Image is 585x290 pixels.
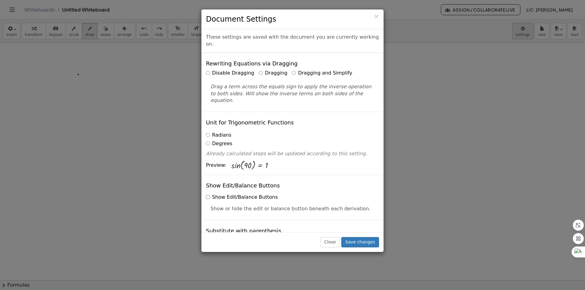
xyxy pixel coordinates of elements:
h4: Show Edit/Balance Buttons [206,183,280,189]
button: Close [320,237,340,247]
p: Show or hide the edit or balance button beneath each derivation. [211,205,374,212]
input: Dragging and Simplify [292,71,296,75]
p: Already calculated steps will be updated according to this setting. [206,150,379,157]
label: Show Edit/Balance Buttons [206,194,278,201]
input: Degrees [206,142,210,145]
h4: Rewriting Equations via Dragging [206,61,298,67]
h4: Substitute with parenthesis [206,228,281,234]
input: Show Edit/Balance Buttons [206,195,210,199]
p: Drag a term across the equals sign to apply the inverse operation to both sides. Will show the in... [211,83,374,104]
label: Dragging and Simplify [292,70,352,77]
input: Disable Dragging [206,71,210,75]
h4: Unit for Trigonometric Functions [206,120,294,126]
button: Close [374,13,379,20]
span: × [374,13,379,20]
label: Disable Dragging [206,70,254,77]
input: Dragging [259,71,263,75]
h3: Document Settings [206,14,379,24]
span: Preview: [206,162,226,169]
button: Save changes [341,237,379,247]
div: These settings are saved with the document you are currently working on. [201,29,384,53]
input: Radians [206,133,210,137]
label: Dragging [259,70,287,77]
label: Radians [206,132,231,139]
label: Degrees [206,140,232,147]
